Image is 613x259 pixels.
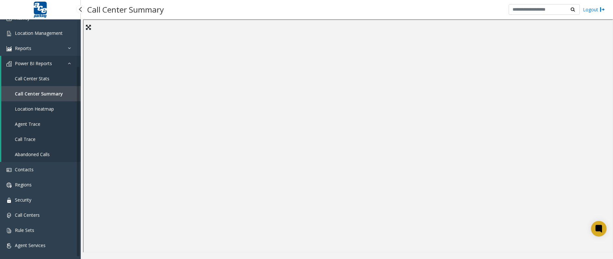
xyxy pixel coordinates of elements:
[6,243,12,248] img: 'icon'
[1,56,81,71] a: Power BI Reports
[1,116,81,132] a: Agent Trace
[6,228,12,233] img: 'icon'
[6,61,12,66] img: 'icon'
[84,2,167,17] h3: Call Center Summary
[583,6,605,13] a: Logout
[15,136,36,142] span: Call Trace
[1,101,81,116] a: Location Heatmap
[6,183,12,188] img: 'icon'
[15,182,32,188] span: Regions
[15,212,40,218] span: Call Centers
[15,75,49,82] span: Call Center Stats
[1,86,81,101] a: Call Center Summary
[15,60,52,66] span: Power BI Reports
[6,31,12,36] img: 'icon'
[15,45,31,51] span: Reports
[15,151,50,157] span: Abandoned Calls
[15,121,40,127] span: Agent Trace
[600,6,605,13] img: logout
[6,46,12,51] img: 'icon'
[6,213,12,218] img: 'icon'
[15,197,31,203] span: Security
[1,147,81,162] a: Abandoned Calls
[15,242,46,248] span: Agent Services
[15,91,63,97] span: Call Center Summary
[15,30,63,36] span: Location Management
[15,166,34,173] span: Contacts
[1,132,81,147] a: Call Trace
[6,198,12,203] img: 'icon'
[15,227,34,233] span: Rule Sets
[6,167,12,173] img: 'icon'
[15,106,54,112] span: Location Heatmap
[1,71,81,86] a: Call Center Stats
